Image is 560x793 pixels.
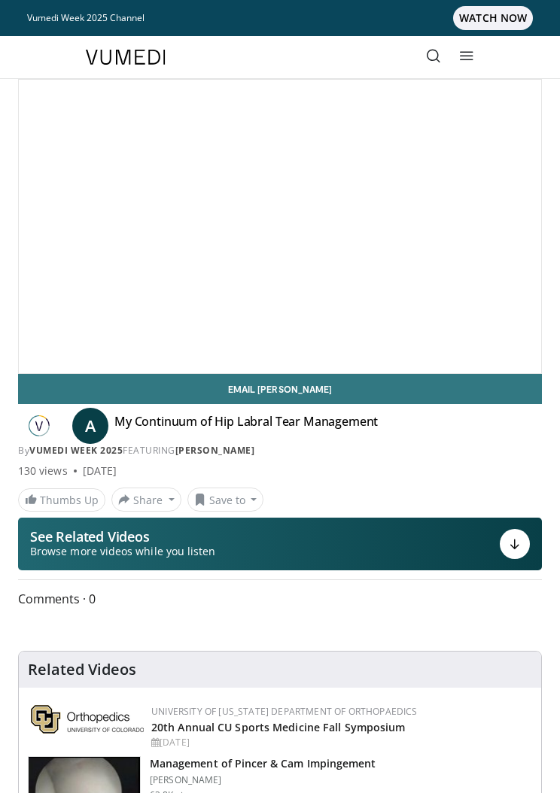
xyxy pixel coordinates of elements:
[175,444,255,457] a: [PERSON_NAME]
[72,408,108,444] a: A
[83,463,117,479] div: [DATE]
[151,720,406,734] a: 20th Annual CU Sports Medicine Fall Symposium
[18,518,542,570] button: See Related Videos Browse more videos while you listen
[114,414,378,438] h4: My Continuum of Hip Labral Tear Management
[187,488,264,512] button: Save to
[29,444,123,457] a: Vumedi Week 2025
[150,774,376,786] p: [PERSON_NAME]
[18,414,60,438] img: Vumedi Week 2025
[30,544,215,559] span: Browse more videos while you listen
[151,736,529,749] div: [DATE]
[18,444,542,457] div: By FEATURING
[30,529,215,544] p: See Related Videos
[18,589,542,609] span: Comments 0
[150,756,376,771] h3: Management of Pincer & Cam Impingement
[18,488,105,512] a: Thumbs Up
[27,6,533,30] a: Vumedi Week 2025 ChannelWATCH NOW
[18,463,68,479] span: 130 views
[111,488,181,512] button: Share
[151,705,418,718] a: University of [US_STATE] Department of Orthopaedics
[28,661,136,679] h4: Related Videos
[19,80,541,373] video-js: Video Player
[18,374,542,404] a: Email [PERSON_NAME]
[453,6,533,30] span: WATCH NOW
[31,705,144,734] img: 355603a8-37da-49b6-856f-e00d7e9307d3.png.150x105_q85_autocrop_double_scale_upscale_version-0.2.png
[86,50,166,65] img: VuMedi Logo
